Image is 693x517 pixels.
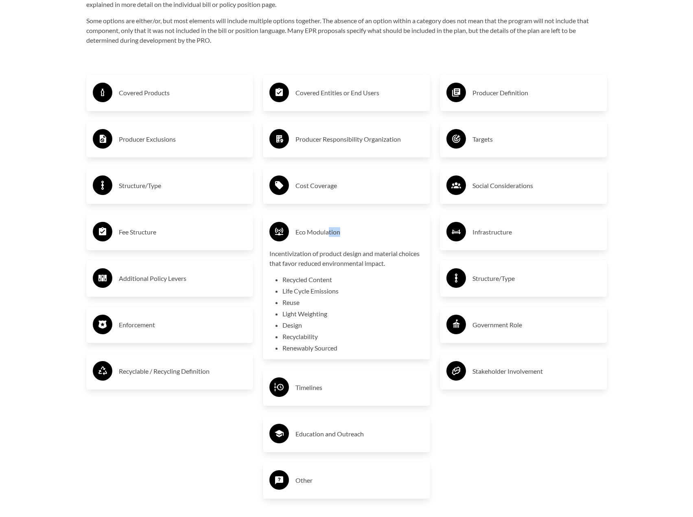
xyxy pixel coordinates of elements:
p: Incentivization of product design and material choices that favor reduced environmental impact. [269,249,424,268]
h3: Fee Structure [119,226,247,239]
li: Reuse [282,298,424,307]
h3: Government Role [472,318,601,331]
h3: Infrastructure [472,226,601,239]
h3: Structure/Type [119,179,247,192]
h3: Covered Entities or End Users [295,86,424,99]
h3: Producer Exclusions [119,133,247,146]
h3: Other [295,474,424,487]
li: Design [282,320,424,330]
li: Recyclability [282,332,424,342]
h3: Producer Definition [472,86,601,99]
li: Light Weighting [282,309,424,319]
h3: Timelines [295,381,424,394]
h3: Additional Policy Levers [119,272,247,285]
h3: Social Considerations [472,179,601,192]
h3: Recyclable / Recycling Definition [119,365,247,378]
li: Life Cycle Emissions [282,286,424,296]
h3: Targets [472,133,601,146]
h3: Covered Products [119,86,247,99]
h3: Producer Responsibility Organization [295,133,424,146]
h3: Eco Modulation [295,226,424,239]
p: Some options are either/or, but most elements will include multiple options together. The absence... [86,16,607,45]
h3: Structure/Type [472,272,601,285]
h3: Enforcement [119,318,247,331]
h3: Stakeholder Involvement [472,365,601,378]
li: Renewably Sourced [282,343,424,353]
h3: Education and Outreach [295,427,424,440]
h3: Cost Coverage [295,179,424,192]
li: Recycled Content [282,275,424,285]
